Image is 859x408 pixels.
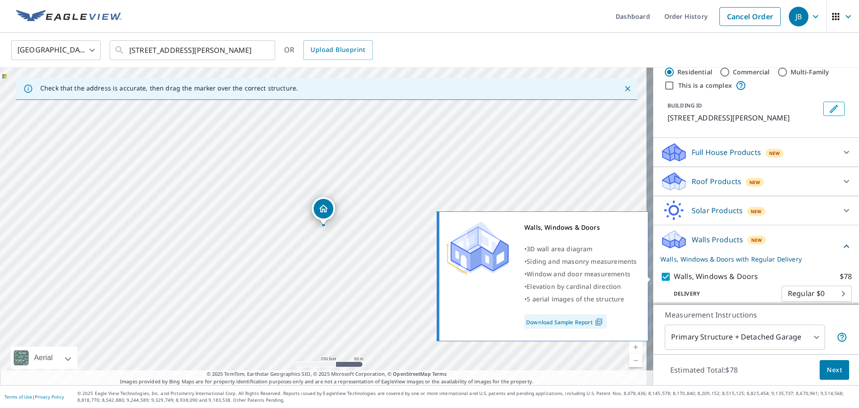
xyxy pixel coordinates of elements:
p: Walls, Windows & Doors [674,271,758,282]
span: New [751,236,762,244]
a: Current Level 17, Zoom In [629,340,642,354]
input: Search by address or latitude-longitude [129,38,257,63]
span: 3D wall area diagram [527,245,592,253]
div: Roof ProductsNew [660,171,852,192]
div: • [524,268,637,280]
div: Solar ProductsNew [660,200,852,221]
p: BUILDING ID [668,102,702,109]
button: Next [820,360,849,380]
div: [GEOGRAPHIC_DATA] [11,38,101,63]
p: Estimated Total: $78 [663,360,745,380]
p: [STREET_ADDRESS][PERSON_NAME] [668,112,820,123]
span: New [749,179,761,186]
a: Terms [432,370,447,377]
label: This is a complex [678,81,732,90]
span: Siding and masonry measurements [527,257,637,266]
span: © 2025 TomTom, Earthstar Geographics SIO, © 2025 Microsoft Corporation, © [207,370,447,378]
span: New [769,150,780,157]
a: Download Sample Report [524,314,607,329]
p: $78 [840,271,852,282]
p: © 2025 Eagle View Technologies, Inc. and Pictometry International Corp. All Rights Reserved. Repo... [77,390,855,404]
div: • [524,280,637,293]
p: Measurement Instructions [665,309,847,320]
p: Delivery [660,290,782,298]
span: 5 aerial images of the structure [527,295,624,303]
a: Current Level 17, Zoom Out [629,354,642,367]
div: Walls ProductsNewWalls, Windows & Doors with Regular Delivery [660,229,852,264]
p: Solar Products [692,205,743,216]
p: Full House Products [692,147,761,158]
span: Elevation by cardinal direction [527,282,621,291]
div: • [524,293,637,305]
div: • [524,255,637,268]
div: Full House ProductsNew [660,142,852,163]
a: Upload Blueprint [303,40,372,60]
span: Window and door measurements [527,270,630,278]
div: Walls, Windows & Doors [524,221,637,234]
div: Dropped pin, building 1, Residential property, 2071 117th Ave Baldwin, WI 54002 [312,197,335,225]
img: EV Logo [16,10,122,23]
button: Edit building 1 [823,102,845,116]
span: Your report will include the primary structure and a detached garage if one exists. [837,332,847,343]
div: OR [284,40,373,60]
p: | [4,394,64,399]
label: Commercial [733,68,770,77]
p: Walls, Windows & Doors with Regular Delivery [660,254,841,264]
span: Upload Blueprint [310,44,365,56]
p: Roof Products [692,176,741,187]
img: Premium [446,221,509,275]
label: Residential [677,68,712,77]
div: • [524,243,637,255]
div: Regular $0 [782,281,852,306]
label: Multi-Family [791,68,829,77]
div: Aerial [31,347,55,369]
div: JB [789,7,808,26]
span: New [751,208,762,215]
span: Next [827,365,842,376]
img: Pdf Icon [593,318,605,326]
a: Privacy Policy [35,394,64,400]
div: Primary Structure + Detached Garage [665,325,825,350]
p: Check that the address is accurate, then drag the marker over the correct structure. [40,84,298,92]
button: Close [622,83,634,94]
a: Cancel Order [719,7,781,26]
a: Terms of Use [4,394,32,400]
p: Walls Products [692,234,743,245]
a: OpenStreetMap [393,370,430,377]
div: Aerial [11,347,77,369]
